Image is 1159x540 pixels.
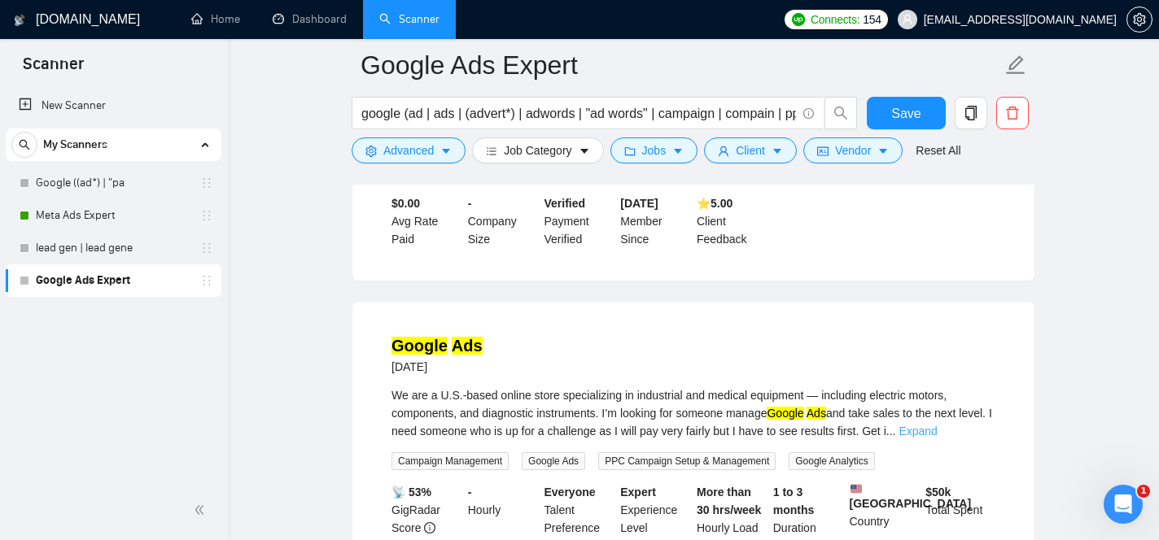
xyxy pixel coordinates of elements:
a: Expand [899,425,937,438]
span: caret-down [579,145,590,157]
div: Avg Rate Paid [388,194,465,248]
span: info-circle [424,522,435,533]
button: setting [1126,7,1152,33]
a: Google Ads Expert [36,264,190,297]
img: logo [14,7,25,33]
span: Vendor [835,142,871,159]
a: Meta Ads Expert [36,199,190,232]
a: Reset All [916,142,960,159]
b: Everyone [545,486,596,499]
span: holder [200,242,213,255]
b: More than 30 hrs/week [697,486,761,516]
span: caret-down [440,145,452,157]
span: PPC Campaign Setup & Management [598,452,776,470]
div: GigRadar Score [388,483,465,537]
mark: Google [767,407,803,420]
span: Scanner [10,52,97,86]
img: upwork-logo.png [792,13,805,26]
b: ⭐️ 5.00 [697,197,733,210]
span: Jobs [642,142,667,159]
a: Google Ads [391,337,483,355]
span: setting [365,145,377,157]
div: Company Size [465,194,541,248]
span: Advanced [383,142,434,159]
div: [DATE] [391,357,483,377]
button: userClientcaret-down [704,137,797,163]
button: search [11,132,37,158]
span: caret-down [772,145,783,157]
span: ... [886,425,896,438]
div: Hourly Load [693,483,770,537]
span: Campaign Management [391,452,509,470]
span: Job Category [504,142,571,159]
a: lead gen | lead gene [36,232,190,264]
a: Google ((ad*) | "pa [36,167,190,199]
mark: Ads [452,337,483,355]
div: We are a U.S.-based online store specializing in industrial and medical equipment — including ele... [391,386,995,440]
a: dashboardDashboard [273,12,347,26]
b: $ 50k [925,486,951,499]
span: caret-down [672,145,684,157]
span: holder [200,274,213,287]
span: info-circle [803,108,814,119]
button: folderJobscaret-down [610,137,698,163]
iframe: Intercom live chat [1104,485,1143,524]
mark: Ads [807,407,826,420]
div: Payment Verified [541,194,618,248]
span: caret-down [877,145,889,157]
span: user [718,145,729,157]
span: user [902,14,913,25]
a: homeHome [191,12,240,26]
button: delete [996,97,1029,129]
input: Scanner name... [361,45,1002,85]
button: idcardVendorcaret-down [803,137,903,163]
span: Connects: [811,11,859,28]
span: idcard [817,145,829,157]
span: folder [624,145,636,157]
span: Client [736,142,765,159]
button: copy [955,97,987,129]
span: setting [1127,13,1152,26]
span: My Scanners [43,128,107,161]
span: search [12,139,37,150]
a: setting [1126,13,1152,26]
div: Total Spent [922,483,999,537]
span: delete [997,106,1028,120]
button: Save [867,97,946,129]
b: Expert [620,486,656,499]
b: [DATE] [620,197,658,210]
li: My Scanners [6,128,221,297]
span: Save [891,103,921,124]
div: Talent Preference [541,483,618,537]
div: Hourly [465,483,541,537]
b: 📡 53% [391,486,431,499]
button: barsJob Categorycaret-down [472,137,603,163]
button: search [824,97,857,129]
b: Verified [545,197,586,210]
div: Client Feedback [693,194,770,248]
div: Experience Level [617,483,693,537]
a: searchScanner [379,12,440,26]
b: - [468,197,472,210]
div: Member Since [617,194,693,248]
span: edit [1005,54,1026,76]
b: - [468,486,472,499]
button: settingAdvancedcaret-down [352,137,466,163]
span: Google Analytics [789,452,874,470]
b: $0.00 [391,197,420,210]
span: holder [200,176,213,189]
span: search [825,106,856,120]
span: holder [200,209,213,222]
img: 🇺🇸 [851,483,862,494]
div: Duration [770,483,846,537]
b: [GEOGRAPHIC_DATA] [850,483,972,510]
span: 154 [863,11,881,28]
a: New Scanner [19,89,208,122]
b: 1 to 3 months [773,486,815,516]
input: Search Freelance Jobs... [361,103,796,124]
span: 1 [1137,485,1150,498]
div: Country [846,483,923,537]
span: copy [956,106,986,120]
span: Google Ads [522,452,585,470]
span: double-left [194,502,210,518]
